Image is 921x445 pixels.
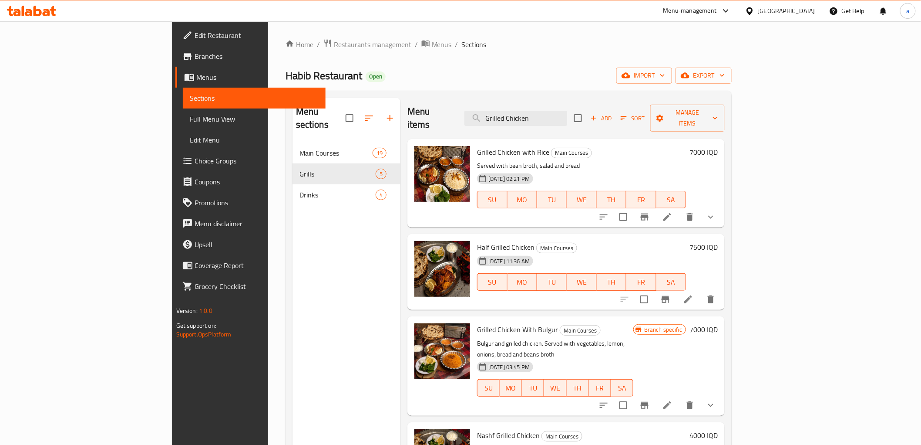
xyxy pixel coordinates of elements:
svg: Show Choices [706,212,716,222]
span: import [623,70,665,81]
span: 19 [373,149,386,157]
span: Menus [196,72,319,82]
li: / [415,39,418,50]
span: WE [570,276,593,289]
span: Menus [432,39,452,50]
span: TU [541,276,563,289]
button: Branch-specific-item [655,289,676,310]
div: items [376,190,387,200]
span: Habib Restaurant [286,66,362,85]
span: MO [503,382,518,394]
p: Bulgur and grilled chicken. Served with vegetables, lemon, onions, bread and beans broth [477,338,633,360]
button: FR [626,273,656,291]
h6: 7000 IQD [689,323,718,336]
span: MO [511,194,534,206]
span: Main Courses [551,148,592,158]
nav: Menu sections [292,139,400,209]
span: TH [570,382,585,394]
button: TU [537,191,567,208]
a: Restaurants management [323,39,411,50]
span: [DATE] 03:45 PM [485,363,533,371]
span: SA [660,276,682,289]
span: MO [511,276,534,289]
span: Open [366,73,386,80]
span: Nashf Grilled Chicken [477,429,540,442]
span: Manage items [657,107,718,129]
nav: breadcrumb [286,39,732,50]
div: [GEOGRAPHIC_DATA] [758,6,815,16]
p: Served with bean broth, salad and bread [477,160,686,171]
div: Grills5 [292,163,400,184]
li: / [455,39,458,50]
a: Edit Restaurant [175,25,326,46]
button: SA [656,273,686,291]
span: Version: [176,305,198,316]
span: SU [481,382,496,394]
div: items [376,169,387,179]
div: Menu-management [663,6,717,16]
span: Coupons [195,177,319,187]
span: Get support on: [176,320,216,331]
button: sort-choices [593,207,614,228]
button: import [616,68,672,84]
span: Upsell [195,239,319,250]
button: SU [477,379,500,397]
span: FR [630,276,652,289]
span: TU [525,382,541,394]
span: Select to update [614,396,632,414]
span: SA [660,194,682,206]
button: MO [508,191,537,208]
img: Half Grilled Chicken [414,241,470,297]
span: Sections [190,93,319,103]
button: MO [508,273,537,291]
a: Edit Menu [183,129,326,150]
button: TU [522,379,544,397]
a: Choice Groups [175,150,326,171]
a: Upsell [175,234,326,255]
a: Promotions [175,192,326,213]
span: Grocery Checklist [195,281,319,292]
a: Menus [175,67,326,88]
span: Menu disclaimer [195,218,319,229]
button: Sort [618,112,647,125]
span: Grills [299,169,376,179]
span: Restaurants management [334,39,411,50]
button: TH [567,379,589,397]
span: Add item [587,112,615,125]
div: Main Courses [551,148,592,158]
div: Drinks4 [292,184,400,205]
div: items [373,148,387,158]
button: MO [500,379,522,397]
a: Coupons [175,171,326,192]
span: Edit Restaurant [195,30,319,41]
a: Menus [421,39,452,50]
span: Main Courses [537,243,577,253]
a: Edit menu item [662,400,672,411]
a: Coverage Report [175,255,326,276]
span: TH [600,194,623,206]
span: Sort items [615,112,650,125]
a: Full Menu View [183,109,326,129]
div: Drinks [299,190,376,200]
a: Grocery Checklist [175,276,326,297]
span: export [682,70,725,81]
span: TU [541,194,563,206]
button: SA [611,379,633,397]
button: export [676,68,732,84]
span: Select all sections [340,109,359,127]
button: show more [700,395,721,416]
button: Branch-specific-item [634,207,655,228]
div: Open [366,71,386,82]
input: search [464,111,567,126]
span: Main Courses [299,148,373,158]
button: Add section [380,108,400,129]
div: Main Courses [536,243,577,253]
button: Manage items [650,105,725,132]
span: Select to update [635,290,653,309]
span: FR [592,382,608,394]
span: 5 [376,170,386,178]
span: Sections [462,39,487,50]
span: Sort [621,113,645,123]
